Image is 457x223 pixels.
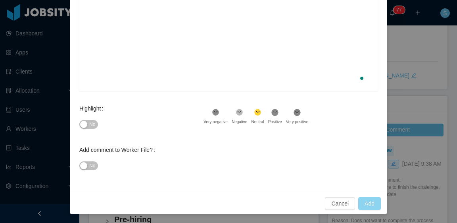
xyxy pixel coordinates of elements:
div: Very negative [204,119,228,125]
span: No [89,120,95,128]
div: Very positive [286,119,309,125]
label: Add comment to Worker File? [79,147,158,153]
button: Cancel [325,197,355,210]
button: Add [358,197,381,210]
button: Add comment to Worker File? [79,161,98,170]
button: Highlight [79,120,98,129]
label: Highlight [79,105,106,112]
div: Neutral [251,119,264,125]
div: Negative [232,119,247,125]
span: No [89,162,95,170]
div: Positive [268,119,282,125]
